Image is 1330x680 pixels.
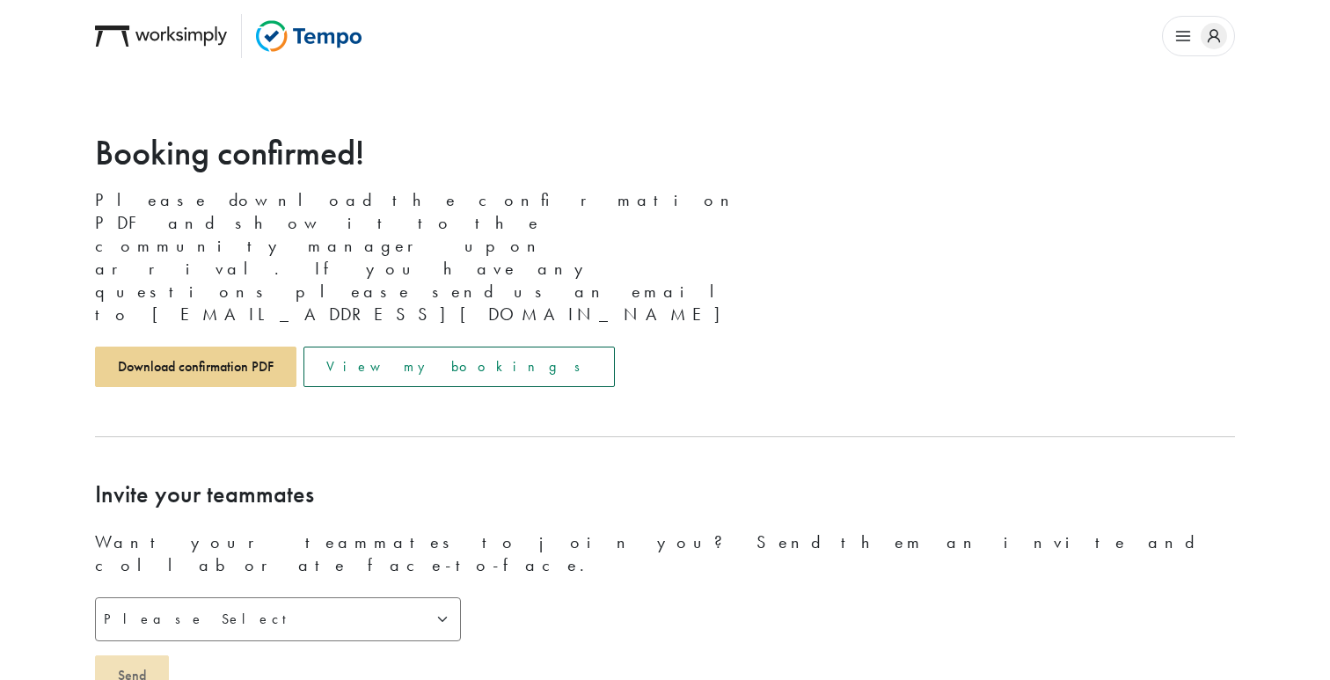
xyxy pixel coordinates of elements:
[95,530,1235,576] p: Want your teammates to join you? Send them an invite and collaborate face-to-face.
[95,347,296,387] a: Download confirmation PDF
[95,479,1235,509] h3: Invite your teammates
[303,347,615,387] a: View my bookings
[95,26,227,47] img: Worksimply
[95,188,751,325] p: Please download the confirmation PDF and show it to the community manager upon arrival. If you ha...
[95,132,751,174] h1: Booking confirmed!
